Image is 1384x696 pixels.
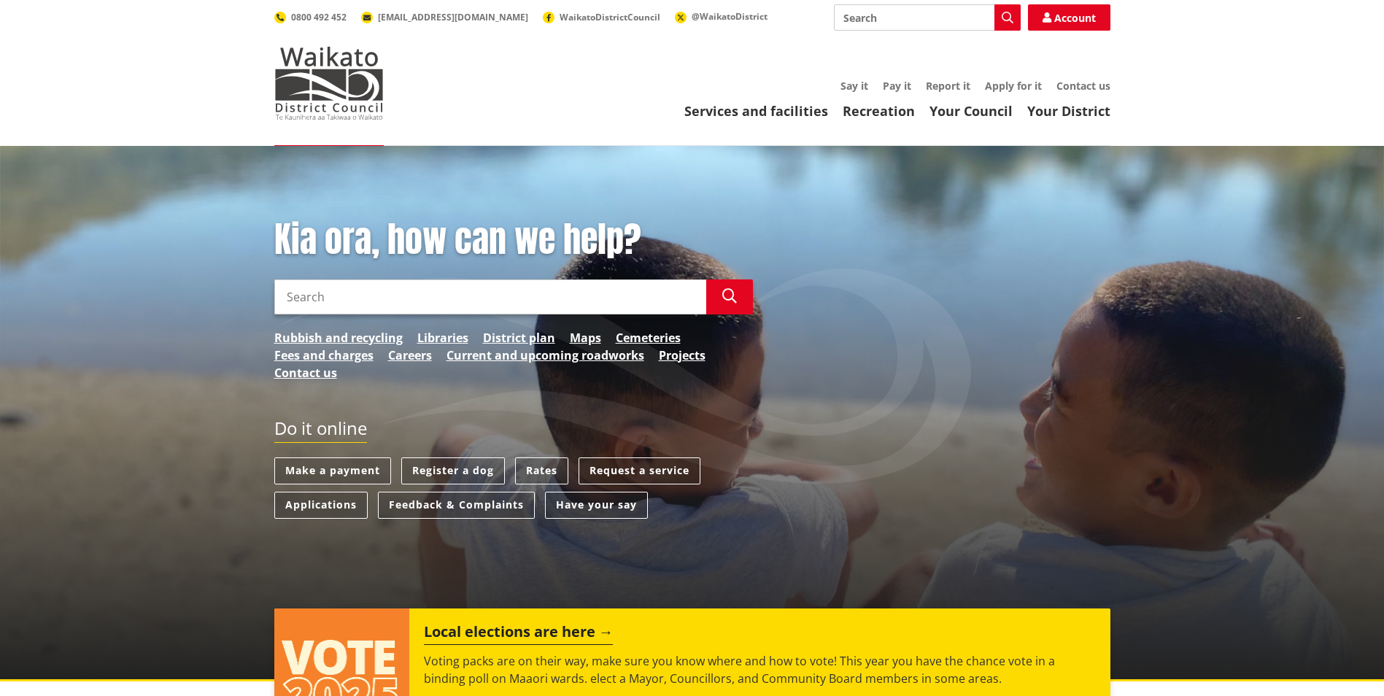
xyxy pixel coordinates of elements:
[929,102,1013,120] a: Your Council
[274,219,753,261] h1: Kia ora, how can we help?
[543,11,660,23] a: WaikatoDistrictCouncil
[1056,79,1110,93] a: Contact us
[545,492,648,519] a: Have your say
[274,364,337,382] a: Contact us
[579,457,700,484] a: Request a service
[926,79,970,93] a: Report it
[843,102,915,120] a: Recreation
[274,329,403,347] a: Rubbish and recycling
[659,347,705,364] a: Projects
[692,10,768,23] span: @WaikatoDistrict
[274,347,374,364] a: Fees and charges
[417,329,468,347] a: Libraries
[1027,102,1110,120] a: Your District
[291,11,347,23] span: 0800 492 452
[1028,4,1110,31] a: Account
[616,329,681,347] a: Cemeteries
[570,329,601,347] a: Maps
[274,279,706,314] input: Search input
[840,79,868,93] a: Say it
[274,418,367,444] h2: Do it online
[675,10,768,23] a: @WaikatoDistrict
[274,492,368,519] a: Applications
[883,79,911,93] a: Pay it
[388,347,432,364] a: Careers
[401,457,505,484] a: Register a dog
[378,11,528,23] span: [EMAIL_ADDRESS][DOMAIN_NAME]
[424,652,1095,687] p: Voting packs are on their way, make sure you know where and how to vote! This year you have the c...
[834,4,1021,31] input: Search input
[560,11,660,23] span: WaikatoDistrictCouncil
[483,329,555,347] a: District plan
[985,79,1042,93] a: Apply for it
[515,457,568,484] a: Rates
[274,457,391,484] a: Make a payment
[684,102,828,120] a: Services and facilities
[274,11,347,23] a: 0800 492 452
[424,623,613,645] h2: Local elections are here
[446,347,644,364] a: Current and upcoming roadworks
[274,47,384,120] img: Waikato District Council - Te Kaunihera aa Takiwaa o Waikato
[378,492,535,519] a: Feedback & Complaints
[361,11,528,23] a: [EMAIL_ADDRESS][DOMAIN_NAME]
